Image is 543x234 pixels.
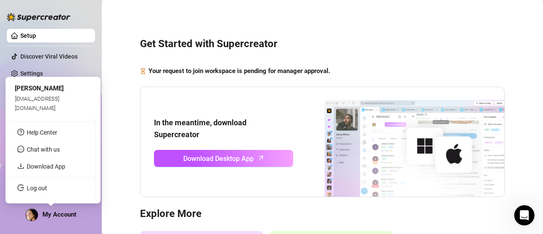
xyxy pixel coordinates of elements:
[11,181,95,195] li: Log out
[15,95,59,111] span: [EMAIL_ADDRESS][DOMAIN_NAME]
[20,70,43,77] a: Settings
[42,211,76,218] span: My Account
[148,67,330,75] strong: Your request to join workspace is pending for manager approval.
[514,205,535,226] iframe: Intercom live chat
[256,153,266,163] span: arrow-up
[20,32,36,39] a: Setup
[154,150,293,167] a: Download Desktop Apparrow-up
[7,13,70,21] img: logo-BBDzfeDw.svg
[20,53,78,60] a: Discover Viral Videos
[140,66,146,76] span: hourglass
[293,87,504,197] img: download app
[27,185,47,192] a: Log out
[140,37,505,51] h3: Get Started with Supercreator
[15,85,64,92] span: [PERSON_NAME]
[27,129,57,136] a: Help Center
[17,146,24,152] span: message
[27,146,60,153] span: Chat with us
[140,207,505,221] h3: Explore More
[154,118,246,139] strong: In the meantime, download Supercreator
[27,163,65,170] a: Download App
[26,209,38,221] img: ACg8ocKXLgwd3wNHtb3QK1evHXXvtm2zesGqnbzqnvaGek8ymU7QzWHh=s96-c
[183,153,254,164] span: Download Desktop App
